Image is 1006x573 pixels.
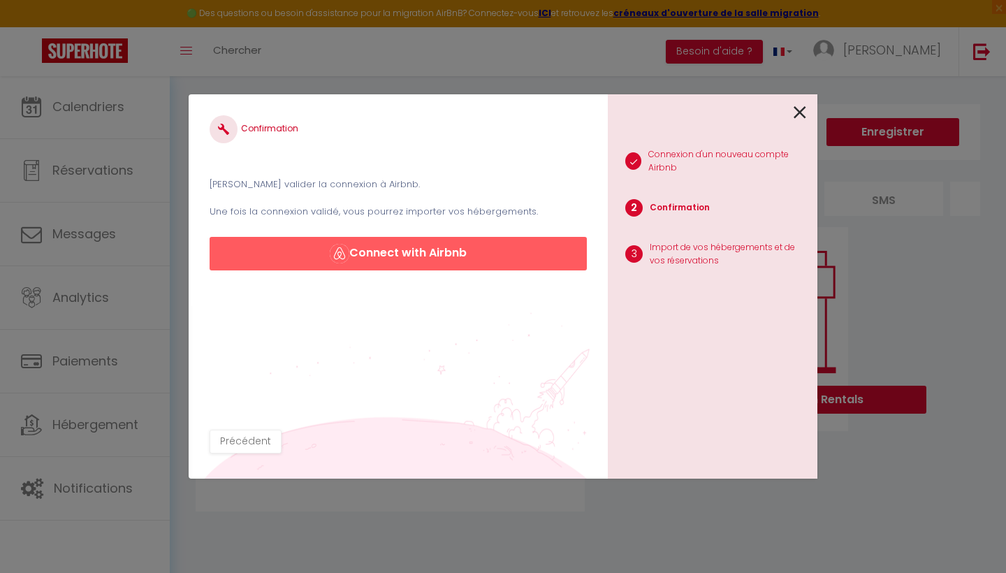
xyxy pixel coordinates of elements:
[210,430,282,454] button: Précédent
[650,201,710,215] p: Confirmation
[210,177,587,191] p: [PERSON_NAME] valider la connexion à Airbnb.
[210,115,587,143] h4: Confirmation
[625,245,643,263] span: 3
[210,205,587,219] p: Une fois la connexion validé, vous pourrez importer vos hébergements.
[648,148,806,175] p: Connexion d'un nouveau compte Airbnb
[625,199,643,217] span: 2
[650,241,806,268] p: Import de vos hébergements et de vos réservations
[11,6,53,48] button: Ouvrir le widget de chat LiveChat
[210,237,587,270] button: Connect with Airbnb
